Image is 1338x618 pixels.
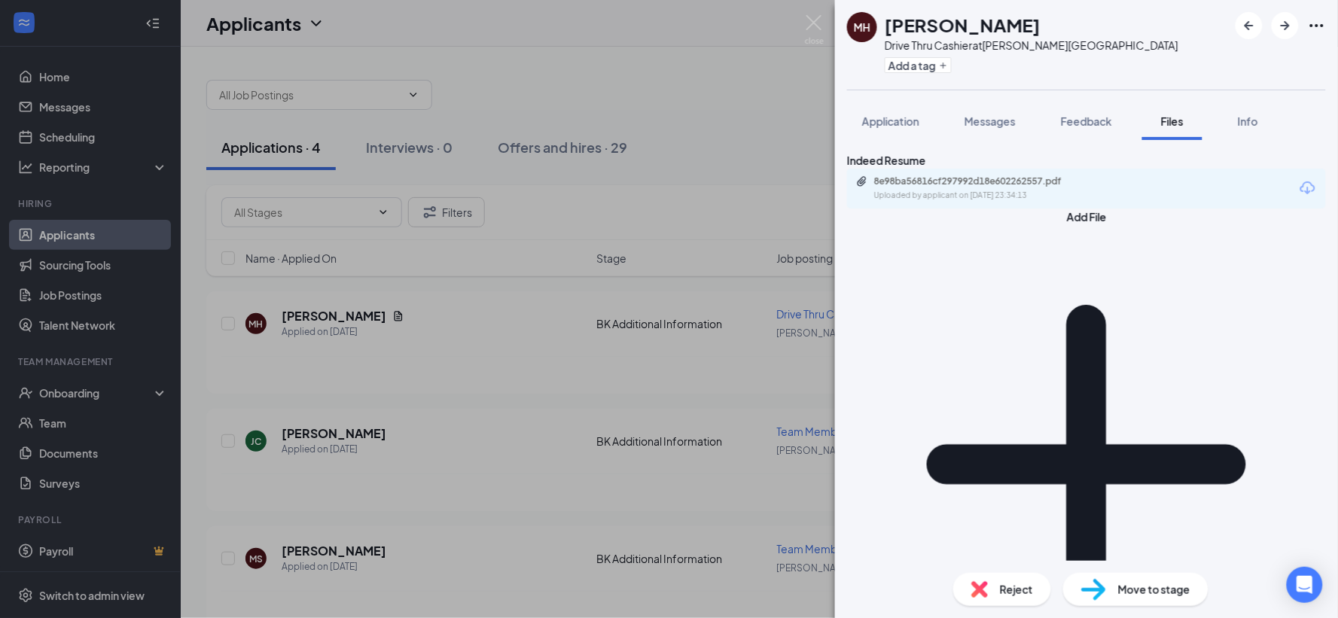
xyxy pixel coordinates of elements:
[1118,581,1190,598] span: Move to stage
[847,152,1326,169] div: Indeed Resume
[1276,17,1294,35] svg: ArrowRight
[1000,581,1033,598] span: Reject
[1238,114,1258,128] span: Info
[1061,114,1112,128] span: Feedback
[1161,114,1184,128] span: Files
[874,175,1085,187] div: 8e98ba56816cf297992d18e602262557.pdf
[1272,12,1299,39] button: ArrowRight
[856,175,1100,202] a: Paperclip8e98ba56816cf297992d18e602262557.pdfUploaded by applicant on [DATE] 23:34:13
[885,57,952,73] button: PlusAdd a tag
[885,38,1178,53] div: Drive Thru Cashier at [PERSON_NAME][GEOGRAPHIC_DATA]
[1308,17,1326,35] svg: Ellipses
[965,114,1016,128] span: Messages
[885,12,1041,38] h1: [PERSON_NAME]
[862,114,919,128] span: Application
[1299,179,1317,197] svg: Download
[856,175,868,187] svg: Paperclip
[1287,567,1323,603] div: Open Intercom Messenger
[1236,12,1263,39] button: ArrowLeftNew
[854,20,870,35] div: MH
[939,61,948,70] svg: Plus
[1240,17,1258,35] svg: ArrowLeftNew
[874,190,1100,202] div: Uploaded by applicant on [DATE] 23:34:13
